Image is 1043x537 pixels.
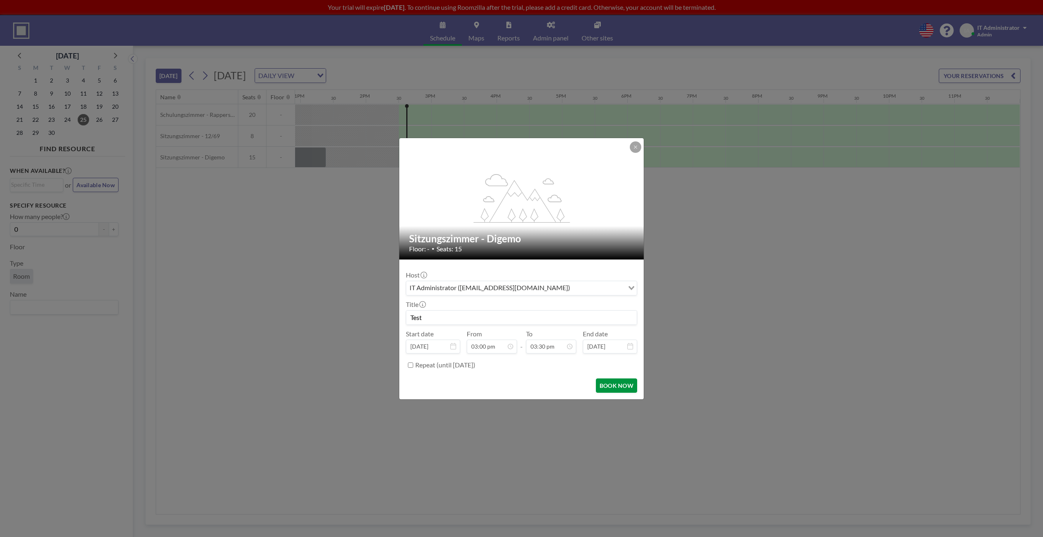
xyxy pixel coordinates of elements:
h2: Sitzungszimmer - Digemo [409,233,635,245]
button: BOOK NOW [596,378,637,393]
div: Search for option [406,281,637,295]
span: • [432,246,434,252]
label: End date [583,330,608,338]
label: Host [406,271,426,279]
span: Floor: - [409,245,430,253]
span: - [520,333,523,351]
input: Search for option [573,283,623,293]
label: From [467,330,482,338]
span: IT Administrator ([EMAIL_ADDRESS][DOMAIN_NAME]) [408,283,572,293]
label: To [526,330,533,338]
label: Repeat (until [DATE]) [415,361,475,369]
g: flex-grow: 1.2; [474,173,570,222]
label: Title [406,300,425,309]
label: Start date [406,330,434,338]
span: Seats: 15 [436,245,462,253]
input: IT's reservation [406,311,637,324]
